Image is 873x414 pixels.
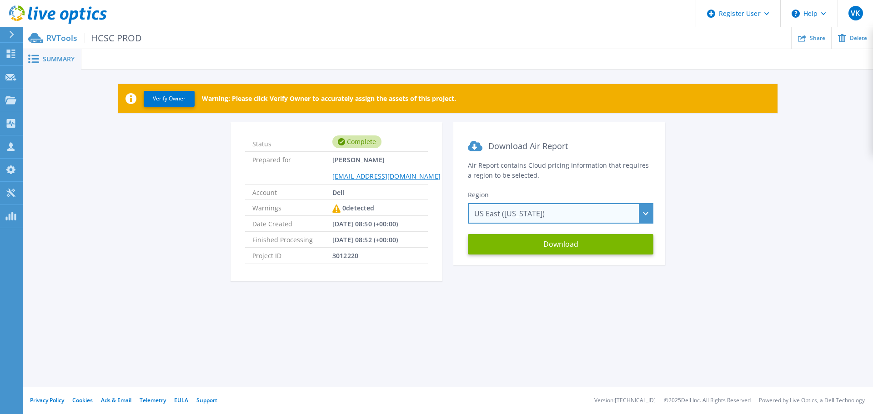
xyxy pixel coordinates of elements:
p: Warning: Please click Verify Owner to accurately assign the assets of this project. [202,95,456,102]
span: Air Report contains Cloud pricing information that requires a region to be selected. [468,161,649,180]
button: Download [468,234,653,254]
button: Verify Owner [144,91,195,107]
span: Delete [850,35,867,41]
span: Project ID [252,248,332,263]
p: RVTools [46,33,142,43]
li: © 2025 Dell Inc. All Rights Reserved [664,398,751,404]
span: Warnings [252,200,332,215]
span: Dell [332,185,345,200]
span: 3012220 [332,248,358,263]
div: US East ([US_STATE]) [468,203,653,224]
a: Ads & Email [101,396,131,404]
span: VK [851,10,860,17]
span: Account [252,185,332,200]
span: Summary [43,56,75,62]
a: EULA [174,396,188,404]
span: Status [252,136,332,148]
span: Region [468,190,489,199]
a: Support [196,396,217,404]
span: Date Created [252,216,332,231]
li: Powered by Live Optics, a Dell Technology [759,398,865,404]
a: Privacy Policy [30,396,64,404]
div: 0 detected [332,200,374,216]
a: Cookies [72,396,93,404]
li: Version: [TECHNICAL_ID] [594,398,656,404]
span: [PERSON_NAME] [332,152,441,184]
span: Finished Processing [252,232,332,247]
a: Telemetry [140,396,166,404]
span: Download Air Report [488,140,568,151]
div: Complete [332,135,381,148]
span: [DATE] 08:52 (+00:00) [332,232,398,247]
span: HCSC PROD [85,33,142,43]
span: [DATE] 08:50 (+00:00) [332,216,398,231]
span: Share [810,35,825,41]
a: [EMAIL_ADDRESS][DOMAIN_NAME] [332,172,441,180]
span: Prepared for [252,152,332,184]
